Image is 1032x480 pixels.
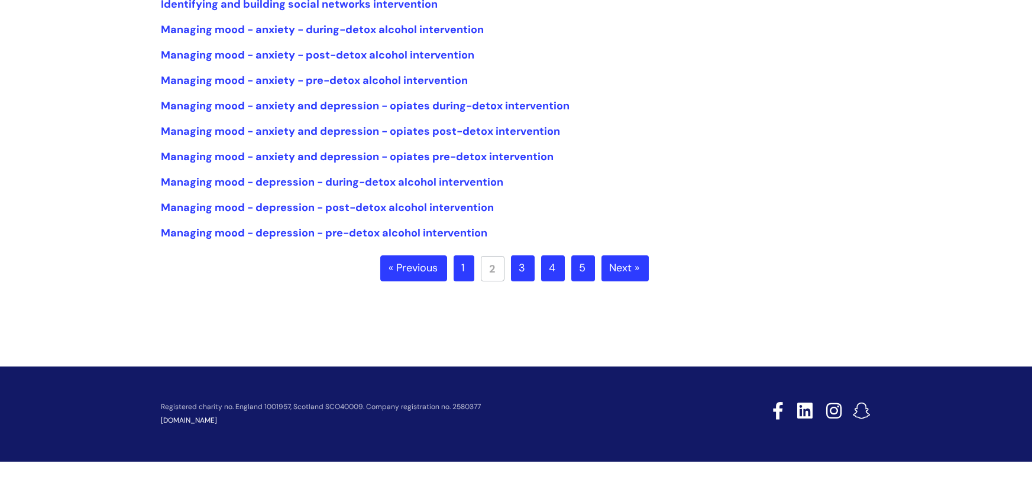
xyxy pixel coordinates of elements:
a: 2 [481,256,504,281]
a: 1 [454,255,474,281]
a: 3 [511,255,535,281]
a: Managing mood - anxiety and depression - opiates during-detox intervention [161,99,570,113]
a: 5 [571,255,595,281]
a: Next » [601,255,649,281]
p: Registered charity no. England 1001957, Scotland SCO40009. Company registration no. 2580377 [161,403,689,411]
a: Managing mood - anxiety - post-detox alcohol intervention [161,48,475,62]
a: Managing mood - anxiety and depression - opiates pre-detox intervention [161,150,554,164]
a: Managing mood - anxiety - during-detox alcohol intervention [161,22,484,37]
a: Managing mood - depression - during-detox alcohol intervention [161,175,504,189]
a: Managing mood - depression - pre-detox alcohol intervention [161,226,488,240]
a: « Previous [380,255,447,281]
a: Managing mood - anxiety and depression - opiates post-detox intervention [161,124,561,138]
a: 4 [541,255,565,281]
a: Managing mood - depression - post-detox alcohol intervention [161,200,494,215]
a: [DOMAIN_NAME] [161,416,218,425]
a: Managing mood - anxiety - pre-detox alcohol intervention [161,73,468,87]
